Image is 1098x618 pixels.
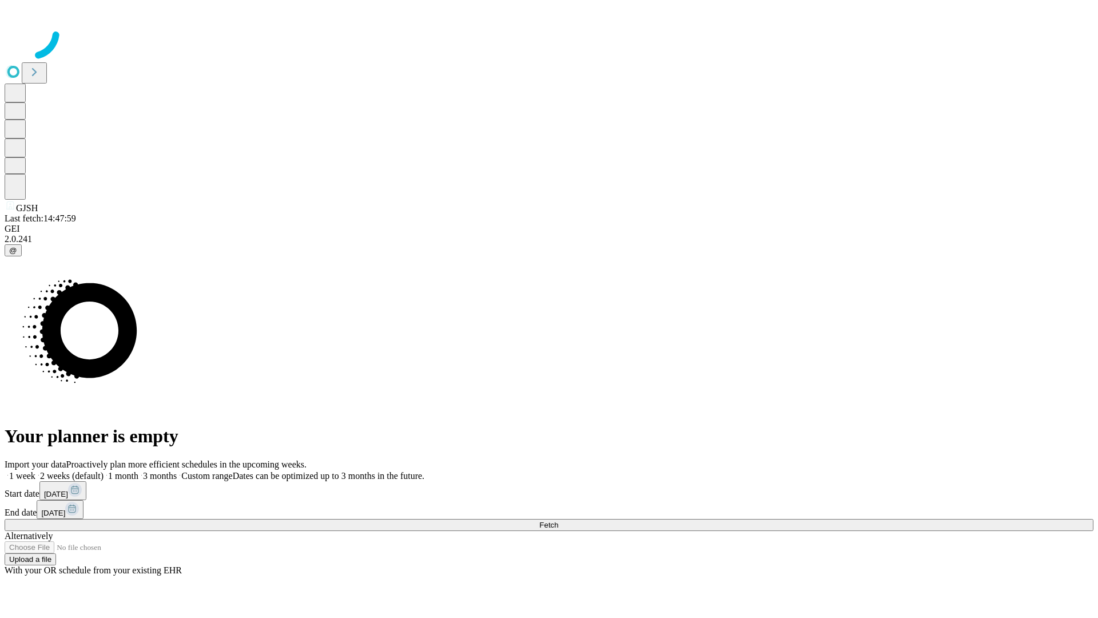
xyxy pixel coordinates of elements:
[9,246,17,255] span: @
[5,234,1093,244] div: 2.0.241
[41,509,65,517] span: [DATE]
[5,500,1093,519] div: End date
[39,481,86,500] button: [DATE]
[5,531,53,541] span: Alternatively
[40,471,104,481] span: 2 weeks (default)
[66,459,307,469] span: Proactively plan more efficient schedules in the upcoming weeks.
[44,490,68,498] span: [DATE]
[5,565,182,575] span: With your OR schedule from your existing EHR
[16,203,38,213] span: GJSH
[5,519,1093,531] button: Fetch
[37,500,83,519] button: [DATE]
[539,521,558,529] span: Fetch
[5,244,22,256] button: @
[181,471,232,481] span: Custom range
[233,471,424,481] span: Dates can be optimized up to 3 months in the future.
[143,471,177,481] span: 3 months
[9,471,35,481] span: 1 week
[5,426,1093,447] h1: Your planner is empty
[5,481,1093,500] div: Start date
[108,471,138,481] span: 1 month
[5,213,76,223] span: Last fetch: 14:47:59
[5,459,66,469] span: Import your data
[5,553,56,565] button: Upload a file
[5,224,1093,234] div: GEI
